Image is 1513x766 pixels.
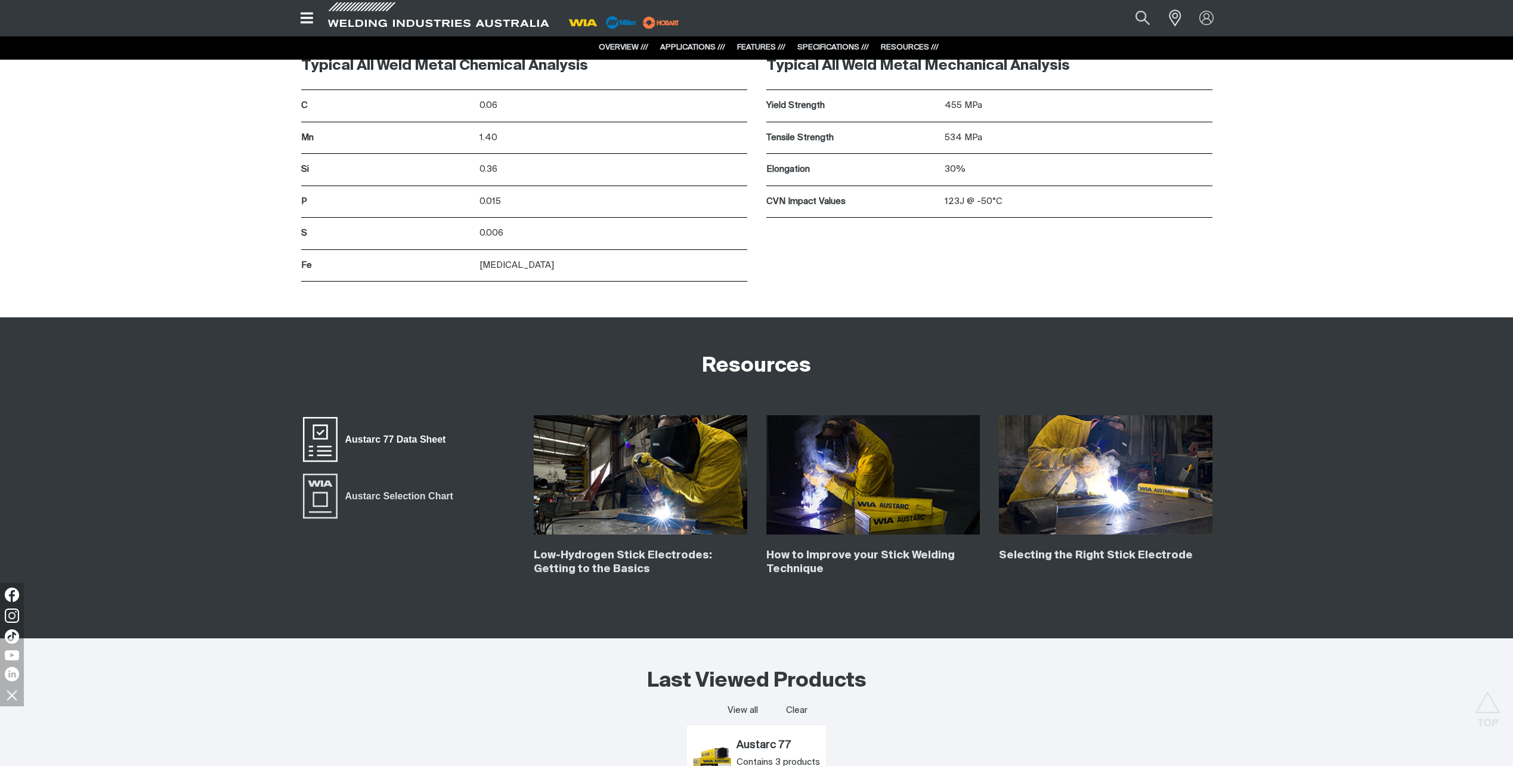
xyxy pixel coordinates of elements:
p: 0.36 [479,163,747,177]
p: 0.015 [479,195,747,209]
button: Scroll to top [1474,691,1501,718]
p: Mn [301,131,474,145]
a: Selecting the Right Stick Electrode [999,550,1193,561]
p: C [301,99,474,113]
img: Instagram [5,609,19,623]
img: How to Improve your Stick Welding Technique [766,415,980,535]
p: 30% [945,163,1212,177]
p: P [301,195,474,209]
button: Clear all last viewed products [784,703,810,719]
a: SPECIFICATIONS /// [797,44,869,51]
p: 0.006 [479,227,747,240]
p: Si [301,163,474,177]
h2: Resources [702,353,811,379]
button: Search products [1122,5,1163,32]
p: 123J @ -50°C [945,195,1212,209]
img: Selecting the Right Stick Electrode [999,415,1212,535]
p: 0.06 [479,99,747,113]
a: OVERVIEW /// [599,44,648,51]
a: How to Improve your Stick Welding Technique [766,550,955,574]
p: 455 MPa [945,99,1212,113]
img: hide socials [2,685,22,705]
h3: Typical All Weld Metal Chemical Analysis [301,57,747,75]
p: Tensile Strength [766,131,939,145]
p: 1.40 [479,131,747,145]
a: Austarc 77 Data Sheet [301,415,454,463]
img: TikTok [5,629,19,644]
a: Austarc Selection Chart [301,472,461,520]
input: Product name or item number... [1107,5,1162,32]
img: miller [639,14,683,32]
h3: Typical All Weld Metal Mechanical Analysis [766,57,1212,75]
img: Low-Hydrogen Stick Electrodes: Getting to the Basics [534,415,747,535]
a: APPLICATIONS /// [660,44,725,51]
p: Fe [301,259,474,273]
p: S [301,227,474,240]
a: Low-Hydrogen Stick Electrodes: Getting to the Basics [534,550,712,574]
a: miller [639,18,683,27]
a: Austarc 77 [737,739,820,752]
span: Austarc 77 Data Sheet [338,432,454,447]
a: View all last viewed products [728,705,758,716]
img: LinkedIn [5,667,19,681]
a: RESOURCES /// [881,44,939,51]
span: Austarc Selection Chart [338,489,461,504]
p: [MEDICAL_DATA] [479,259,747,273]
p: CVN Impact Values [766,195,939,209]
img: YouTube [5,650,19,660]
a: FEATURES /// [737,44,785,51]
p: Elongation [766,163,939,177]
h2: Last Viewed Products [647,668,867,694]
img: Facebook [5,588,19,602]
p: 534 MPa [945,131,1212,145]
p: Yield Strength [766,99,939,113]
